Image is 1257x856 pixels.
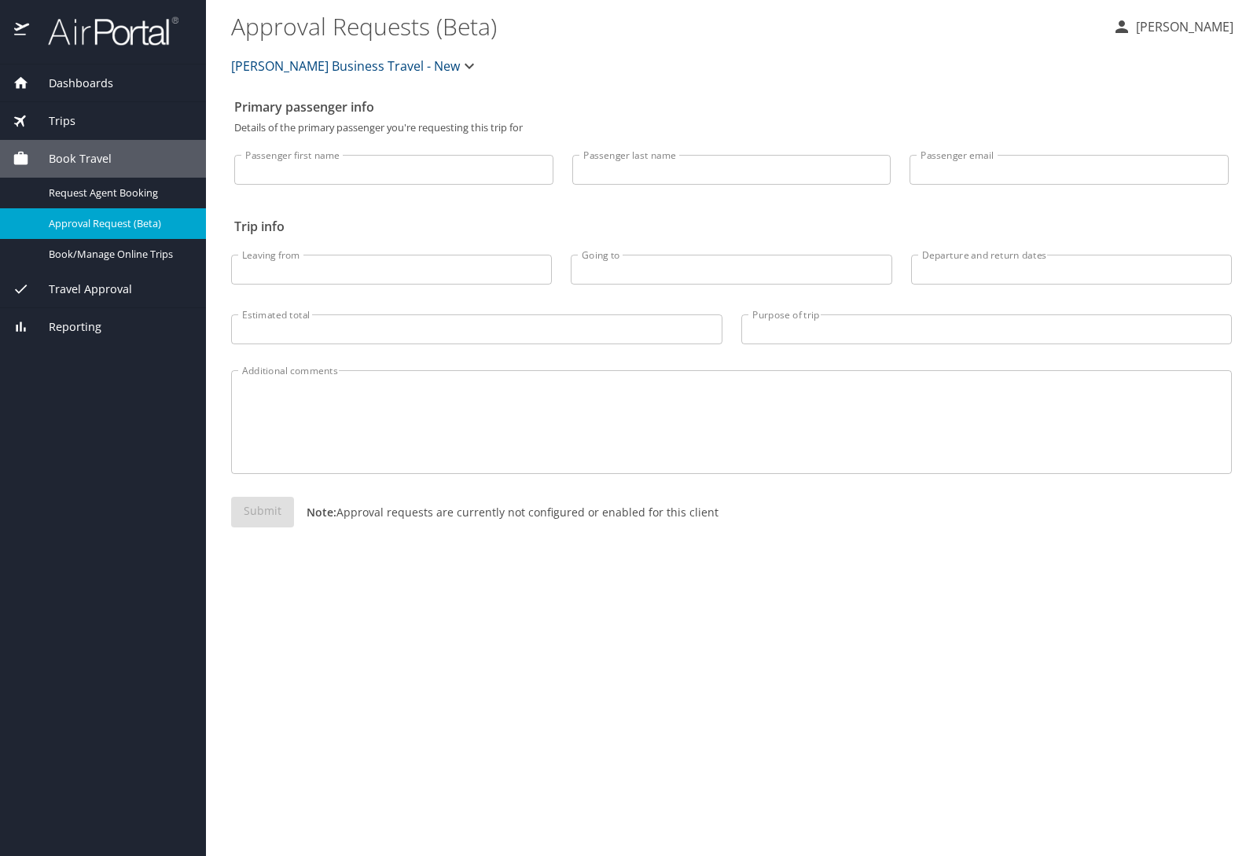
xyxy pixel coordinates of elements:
span: Request Agent Booking [49,186,187,200]
span: Book/Manage Online Trips [49,247,187,262]
p: [PERSON_NAME] [1131,17,1233,36]
button: [PERSON_NAME] [1106,13,1240,41]
span: Trips [29,112,75,130]
h1: Approval Requests (Beta) [231,2,1100,50]
span: Approval Request (Beta) [49,216,187,231]
p: Details of the primary passenger you're requesting this trip for [234,123,1229,133]
span: Dashboards [29,75,113,92]
img: airportal-logo.png [31,16,178,46]
span: Reporting [29,318,101,336]
button: [PERSON_NAME] Business Travel - New [225,50,485,82]
span: [PERSON_NAME] Business Travel - New [231,55,460,77]
span: Book Travel [29,150,112,167]
img: icon-airportal.png [14,16,31,46]
h2: Trip info [234,214,1229,239]
p: Approval requests are currently not configured or enabled for this client [294,504,719,520]
span: Travel Approval [29,281,132,298]
strong: Note: [307,505,336,520]
h2: Primary passenger info [234,94,1229,119]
